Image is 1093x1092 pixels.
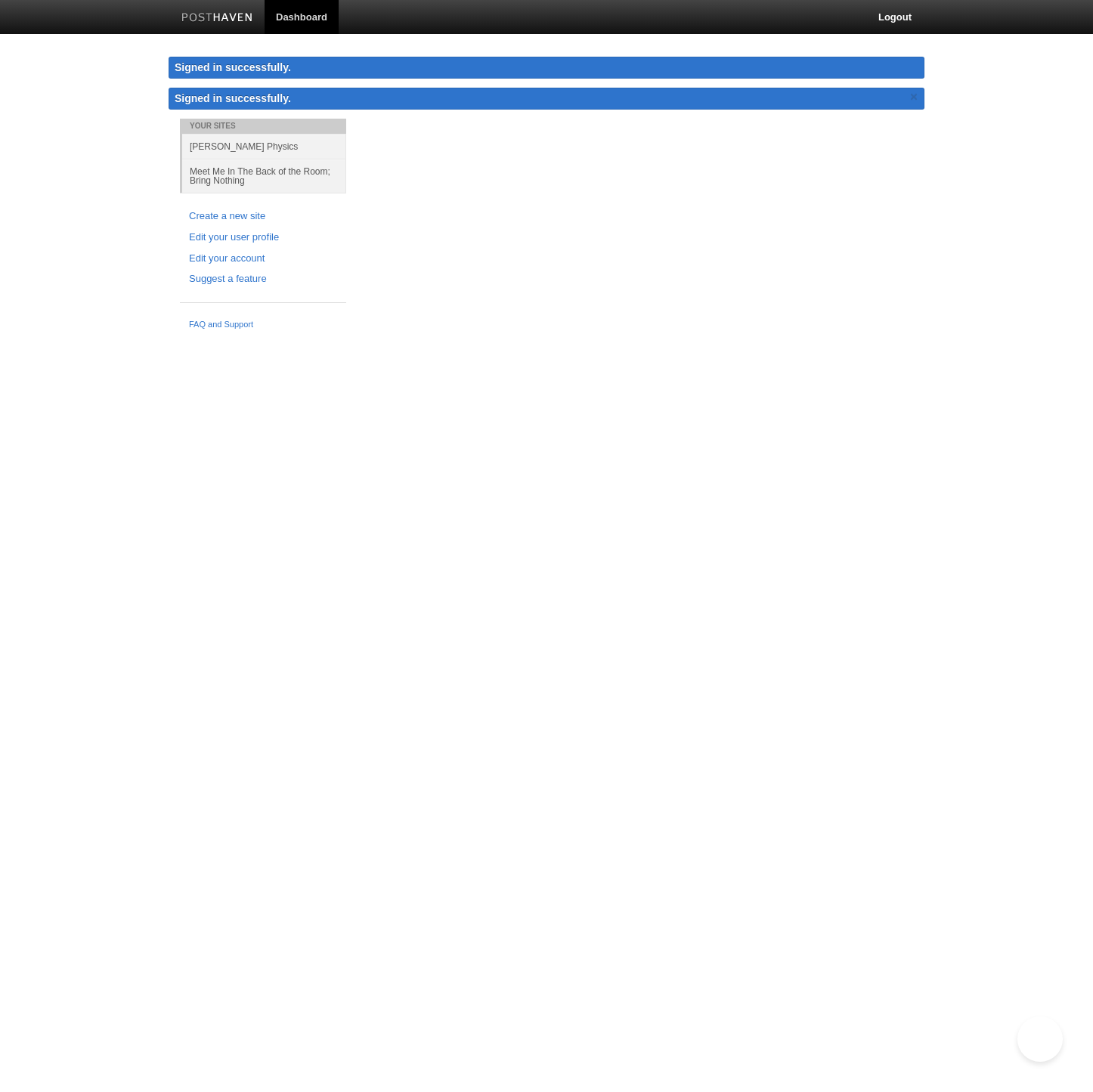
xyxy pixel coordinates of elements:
a: Edit your user profile [189,230,337,246]
a: Meet Me In The Back of the Room; Bring Nothing [182,159,346,193]
span: Signed in successfully. [175,92,291,104]
div: Signed in successfully. [169,57,924,79]
a: Create a new site [189,209,337,224]
a: Edit your account [189,251,337,267]
img: Posthaven-bar [181,13,253,24]
a: × [907,88,921,107]
a: FAQ and Support [189,318,337,332]
iframe: Help Scout Beacon - Open [1017,1016,1063,1062]
a: [PERSON_NAME] Physics [182,134,346,159]
li: Your Sites [180,119,346,134]
a: Suggest a feature [189,271,337,287]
